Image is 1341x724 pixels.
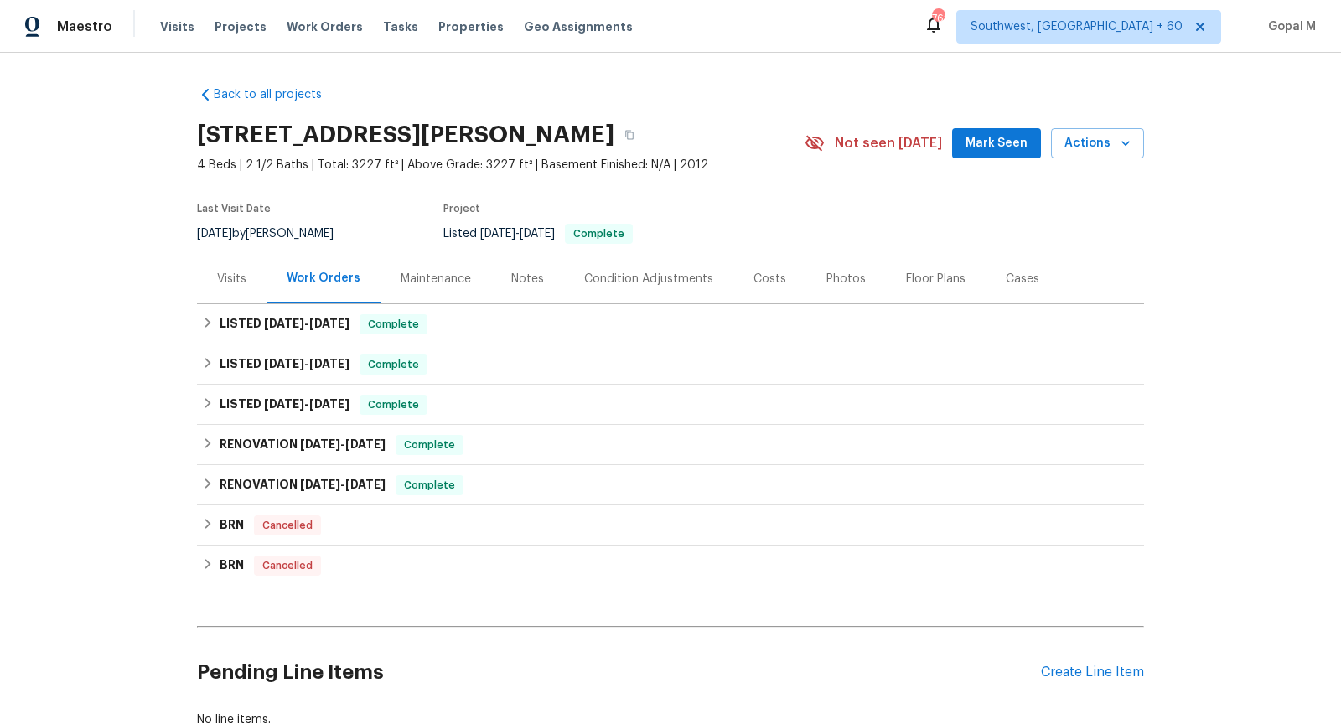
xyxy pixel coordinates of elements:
[197,157,805,173] span: 4 Beds | 2 1/2 Baths | Total: 3227 ft² | Above Grade: 3227 ft² | Basement Finished: N/A | 2012
[197,304,1144,344] div: LISTED [DATE]-[DATE]Complete
[197,505,1144,546] div: BRN Cancelled
[753,271,786,287] div: Costs
[197,344,1144,385] div: LISTED [DATE]-[DATE]Complete
[220,515,244,535] h6: BRN
[397,477,462,494] span: Complete
[197,633,1041,711] h2: Pending Line Items
[1261,18,1316,35] span: Gopal M
[1064,133,1131,154] span: Actions
[300,438,340,450] span: [DATE]
[345,478,386,490] span: [DATE]
[397,437,462,453] span: Complete
[567,229,631,239] span: Complete
[511,271,544,287] div: Notes
[287,18,363,35] span: Work Orders
[309,398,349,410] span: [DATE]
[443,228,633,240] span: Listed
[197,465,1144,505] div: RENOVATION [DATE]-[DATE]Complete
[256,517,319,534] span: Cancelled
[197,224,354,244] div: by [PERSON_NAME]
[300,478,386,490] span: -
[197,546,1144,586] div: BRN Cancelled
[217,271,246,287] div: Visits
[300,478,340,490] span: [DATE]
[966,133,1028,154] span: Mark Seen
[480,228,555,240] span: -
[383,21,418,33] span: Tasks
[835,135,942,152] span: Not seen [DATE]
[220,556,244,576] h6: BRN
[264,398,304,410] span: [DATE]
[309,358,349,370] span: [DATE]
[971,18,1183,35] span: Southwest, [GEOGRAPHIC_DATA] + 60
[1006,271,1039,287] div: Cases
[264,398,349,410] span: -
[826,271,866,287] div: Photos
[220,314,349,334] h6: LISTED
[524,18,633,35] span: Geo Assignments
[443,204,480,214] span: Project
[264,358,304,370] span: [DATE]
[287,270,360,287] div: Work Orders
[264,318,304,329] span: [DATE]
[438,18,504,35] span: Properties
[520,228,555,240] span: [DATE]
[906,271,966,287] div: Floor Plans
[1051,128,1144,159] button: Actions
[932,10,944,27] div: 762
[160,18,194,35] span: Visits
[401,271,471,287] div: Maintenance
[197,127,614,143] h2: [STREET_ADDRESS][PERSON_NAME]
[614,120,645,150] button: Copy Address
[584,271,713,287] div: Condition Adjustments
[952,128,1041,159] button: Mark Seen
[256,557,319,574] span: Cancelled
[215,18,267,35] span: Projects
[220,395,349,415] h6: LISTED
[361,356,426,373] span: Complete
[220,435,386,455] h6: RENOVATION
[197,385,1144,425] div: LISTED [DATE]-[DATE]Complete
[264,358,349,370] span: -
[309,318,349,329] span: [DATE]
[197,425,1144,465] div: RENOVATION [DATE]-[DATE]Complete
[480,228,515,240] span: [DATE]
[361,396,426,413] span: Complete
[197,228,232,240] span: [DATE]
[264,318,349,329] span: -
[1041,665,1144,680] div: Create Line Item
[361,316,426,333] span: Complete
[197,204,271,214] span: Last Visit Date
[57,18,112,35] span: Maestro
[197,86,358,103] a: Back to all projects
[300,438,386,450] span: -
[345,438,386,450] span: [DATE]
[220,475,386,495] h6: RENOVATION
[220,354,349,375] h6: LISTED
